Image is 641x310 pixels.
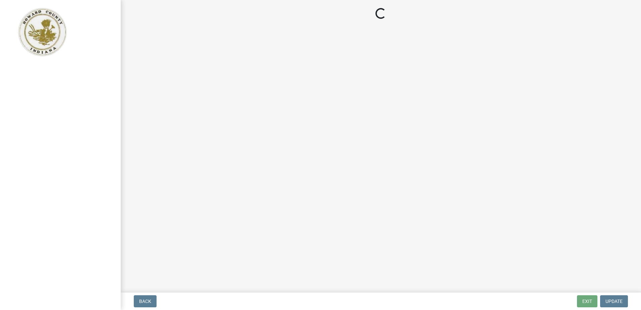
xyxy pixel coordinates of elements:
[600,295,628,307] button: Update
[577,295,597,307] button: Exit
[13,7,71,57] img: Howard County, Indiana
[134,295,157,307] button: Back
[139,299,151,304] span: Back
[605,299,623,304] span: Update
